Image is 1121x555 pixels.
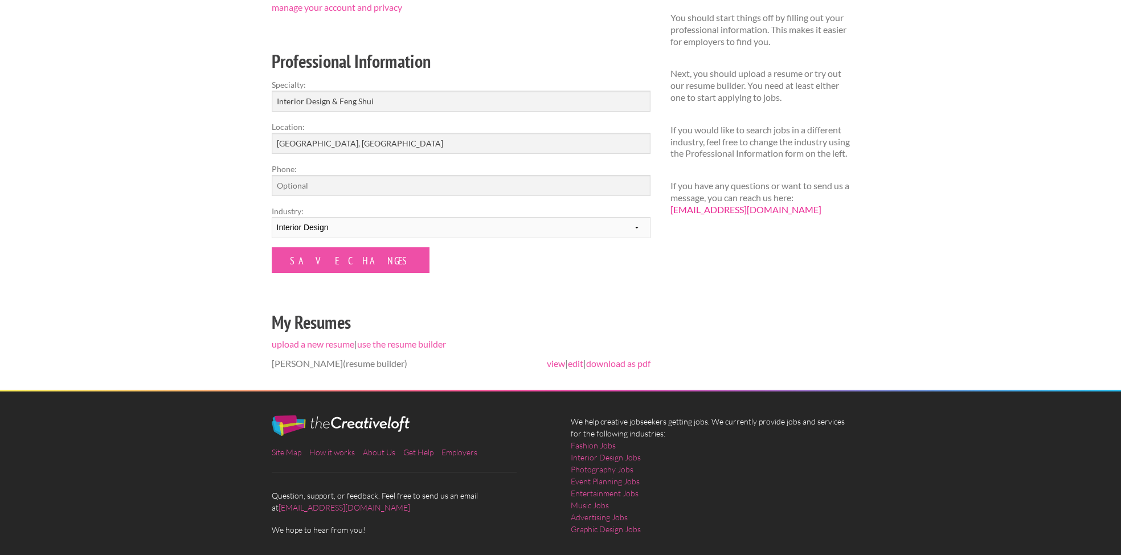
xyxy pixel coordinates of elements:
[560,415,860,544] div: We help creative jobseekers getting jobs. We currently provide jobs and services for the followin...
[272,309,650,335] h2: My Resumes
[272,121,650,133] label: Location:
[547,358,565,369] a: view
[279,503,410,512] a: [EMAIL_ADDRESS][DOMAIN_NAME]
[586,358,650,369] a: download as pdf
[670,12,850,47] p: You should start things off by filling out your professional information. This makes it easier fo...
[670,180,850,215] p: If you have any questions or want to send us a message, you can reach us here:
[272,2,402,13] a: manage your account and privacy
[272,447,301,457] a: Site Map
[403,447,433,457] a: Get Help
[272,415,410,436] img: The Creative Loft
[357,338,446,349] a: use the resume builder
[670,204,821,215] a: [EMAIL_ADDRESS][DOMAIN_NAME]
[568,358,583,369] a: edit
[441,447,477,457] a: Employers
[272,349,650,379] li: [PERSON_NAME]
[571,451,641,463] a: Interior Design Jobs
[547,358,650,370] span: | |
[363,447,395,457] a: About Us
[261,415,560,536] div: Question, support, or feedback. Feel free to send us an email at
[272,163,650,175] label: Phone:
[670,68,850,103] p: Next, you should upload a resume or try out our resume builder. You need at least either one to s...
[343,358,407,369] span: (resume builder)
[571,499,609,511] a: Music Jobs
[272,205,650,217] label: Industry:
[571,511,628,523] a: Advertising Jobs
[272,133,650,154] input: e.g. New York, NY
[670,124,850,160] p: If you would like to search jobs in a different industry, feel free to change the industry using ...
[571,487,639,499] a: Entertainment Jobs
[272,48,650,74] h2: Professional Information
[571,463,633,475] a: Photography Jobs
[272,175,650,196] input: Optional
[571,475,640,487] a: Event Planning Jobs
[272,79,650,91] label: Specialty:
[272,247,429,273] input: Save Changes
[272,524,551,536] span: We hope to hear from you!
[571,439,616,451] a: Fashion Jobs
[571,523,641,535] a: Graphic Design Jobs
[309,447,355,457] a: How it works
[272,338,354,349] a: upload a new resume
